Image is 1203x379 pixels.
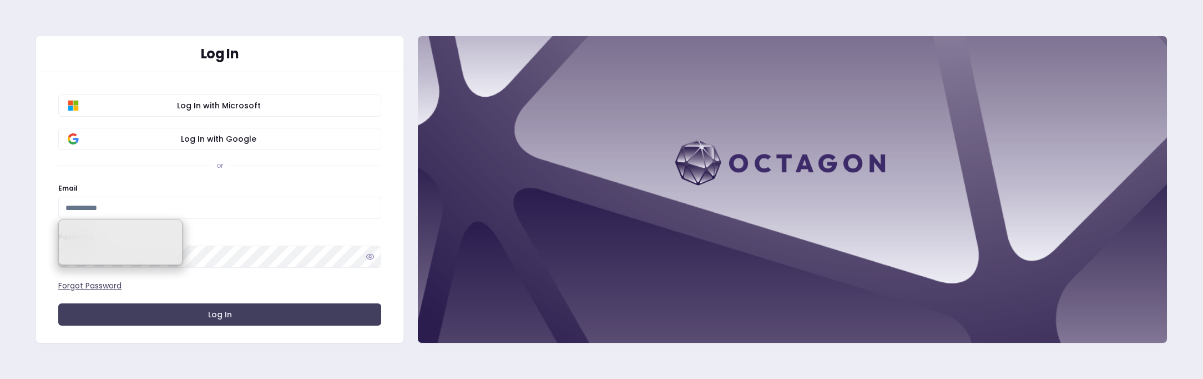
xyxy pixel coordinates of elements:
[58,128,381,150] button: Log In with Google
[216,161,223,170] div: or
[58,303,381,326] button: Log In
[65,133,372,144] span: Log In with Google
[65,100,372,111] span: Log In with Microsoft
[58,280,122,291] a: Forgot Password
[58,183,78,193] label: Email
[208,309,232,320] span: Log In
[58,94,381,117] button: Log In with Microsoft
[58,47,381,61] div: Log In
